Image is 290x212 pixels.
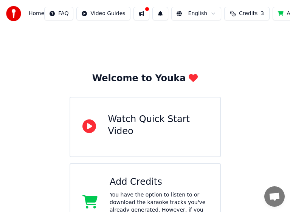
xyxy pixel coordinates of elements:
[6,6,21,21] img: youka
[261,10,264,17] span: 3
[264,186,285,207] a: Open chat
[76,7,130,20] button: Video Guides
[44,7,73,20] button: FAQ
[110,176,208,188] div: Add Credits
[239,10,257,17] span: Credits
[92,73,198,85] div: Welcome to Youka
[224,7,270,20] button: Credits3
[29,10,44,17] span: Home
[108,113,208,138] div: Watch Quick Start Video
[29,10,44,17] nav: breadcrumb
